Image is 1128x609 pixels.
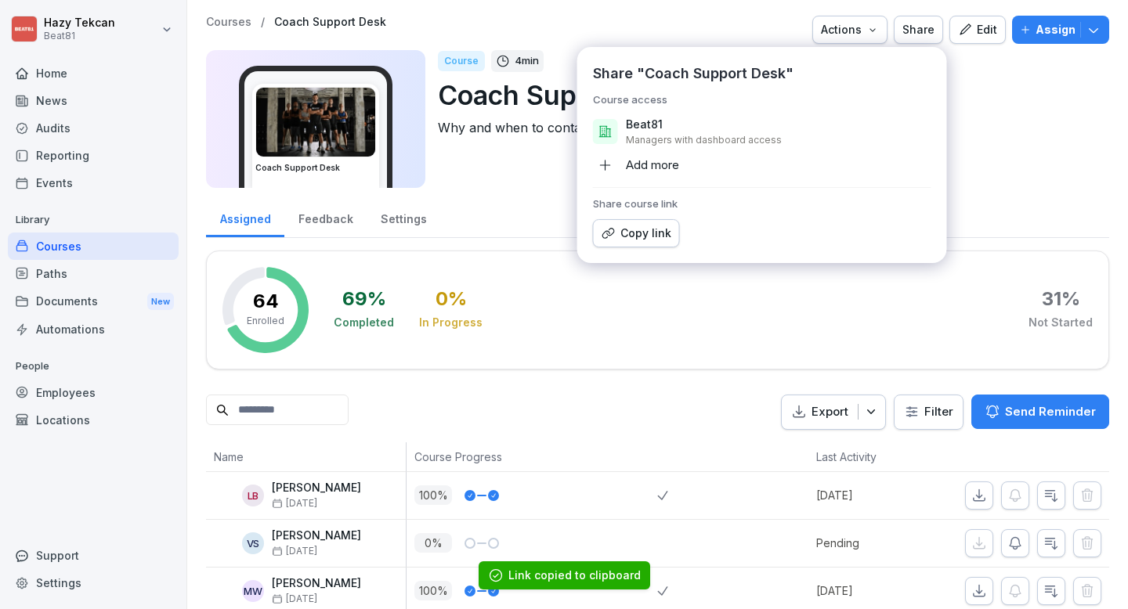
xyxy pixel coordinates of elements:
p: [PERSON_NAME] [272,529,361,542]
p: Beat81 [626,117,663,132]
button: Send Reminder [971,395,1109,429]
div: Not Started [1029,315,1093,330]
p: Name [214,449,398,465]
div: Share [902,21,935,38]
p: Enrolled [247,314,284,328]
p: [PERSON_NAME] [272,577,361,590]
a: News [8,87,179,114]
button: Edit [949,16,1006,44]
p: Hazy Tekcan [44,16,115,30]
a: Locations [8,406,179,434]
div: Completed [334,315,394,330]
p: 100 % [414,485,452,505]
div: Edit [958,21,997,38]
button: Assign [1012,16,1109,44]
a: Courses [8,232,179,260]
p: Course Progress [414,449,649,465]
div: Filter [904,404,953,420]
img: jz9dcy6o26s2o2gw5x0bnon3.png [256,88,375,157]
div: Link copied to clipboard [508,568,641,583]
div: Support [8,542,179,569]
p: Beat81 [44,31,115,41]
p: Assign [1036,21,1076,38]
p: Last Activity [816,449,926,465]
button: Actions [812,16,888,44]
a: Audits [8,114,179,142]
a: Employees [8,379,179,406]
button: Share [894,16,943,44]
a: Paths [8,260,179,287]
div: 31 % [1042,290,1080,308]
button: Add more [587,153,938,178]
p: [DATE] [816,582,934,599]
a: Coach Support Desk [274,16,386,29]
a: Reporting [8,142,179,169]
p: 4 min [515,53,539,69]
div: Documents [8,287,179,316]
span: [DATE] [272,593,317,604]
p: 64 [253,292,279,311]
div: New [147,293,174,311]
p: Pending [816,535,934,551]
div: Copy link [602,225,671,242]
button: Filter [895,395,963,429]
div: In Progress [419,315,483,330]
a: Home [8,59,179,87]
p: 0 % [414,533,452,553]
span: [DATE] [272,546,317,557]
p: Managers with dashboard access [626,134,782,146]
div: 69 % [342,290,386,308]
div: Course [438,51,485,71]
p: People [8,354,179,379]
p: [PERSON_NAME] [272,481,361,495]
a: Feedback [284,197,367,237]
button: Export [781,395,886,430]
p: [DATE] [816,487,934,503]
div: Actions [821,21,879,38]
a: Settings [367,197,440,237]
p: Share "Coach Support Desk" [593,63,794,84]
div: 0 % [436,290,467,308]
a: Assigned [206,197,284,237]
h5: Course access [593,93,931,106]
p: Export [812,403,848,421]
p: / [261,16,265,29]
a: Automations [8,315,179,343]
h3: Coach Support Desk [255,162,376,174]
div: LB [242,485,264,506]
div: MW [242,580,264,602]
a: Events [8,169,179,196]
p: Library [8,207,179,232]
a: DocumentsNew [8,287,179,316]
p: Why and when to contact the support team [438,118,1097,137]
p: Coach Support Desk [438,75,1097,115]
div: VS [242,532,264,554]
a: Settings [8,569,179,596]
h5: Share course link [593,197,931,210]
p: Send Reminder [1005,403,1096,420]
a: Courses [206,16,251,29]
div: Add more [593,153,679,178]
button: Copy link [593,219,680,247]
span: [DATE] [272,498,317,509]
